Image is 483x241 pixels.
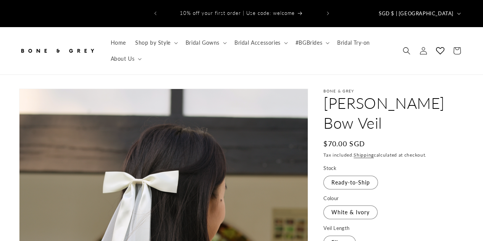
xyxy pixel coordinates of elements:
a: Home [106,35,131,51]
span: $70.00 SGD [323,139,365,149]
span: Bridal Gowns [186,39,220,46]
legend: Colour [323,195,339,202]
h1: [PERSON_NAME] Bow Veil [323,93,464,133]
span: Bridal Accessories [234,39,281,46]
span: SGD $ | [GEOGRAPHIC_DATA] [379,10,454,18]
span: #BGBrides [296,39,322,46]
label: Ready-to-Ship [323,176,378,189]
p: Bone & Grey [323,89,464,93]
summary: Search [398,42,415,59]
button: Next announcement [320,6,336,21]
span: About Us [111,55,135,62]
summary: Bridal Gowns [181,35,230,51]
label: White & Ivory [323,205,378,219]
legend: Veil Length [323,225,350,232]
a: Bridal Try-on [333,35,375,51]
button: SGD $ | [GEOGRAPHIC_DATA] [374,6,464,21]
span: Bridal Try-on [337,39,370,46]
div: Tax included. calculated at checkout. [323,151,464,159]
button: Previous announcement [147,6,164,21]
legend: Stock [323,165,337,172]
span: Home [111,39,126,46]
summary: Shop by Style [131,35,181,51]
summary: Bridal Accessories [230,35,291,51]
summary: About Us [106,51,145,67]
a: Bone and Grey Bridal [16,39,99,62]
span: 10% off your first order | Use code: welcome [180,10,295,16]
summary: #BGBrides [291,35,333,51]
img: Bone and Grey Bridal [19,42,95,59]
span: Shop by Style [135,39,171,46]
a: Shipping [354,152,374,158]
